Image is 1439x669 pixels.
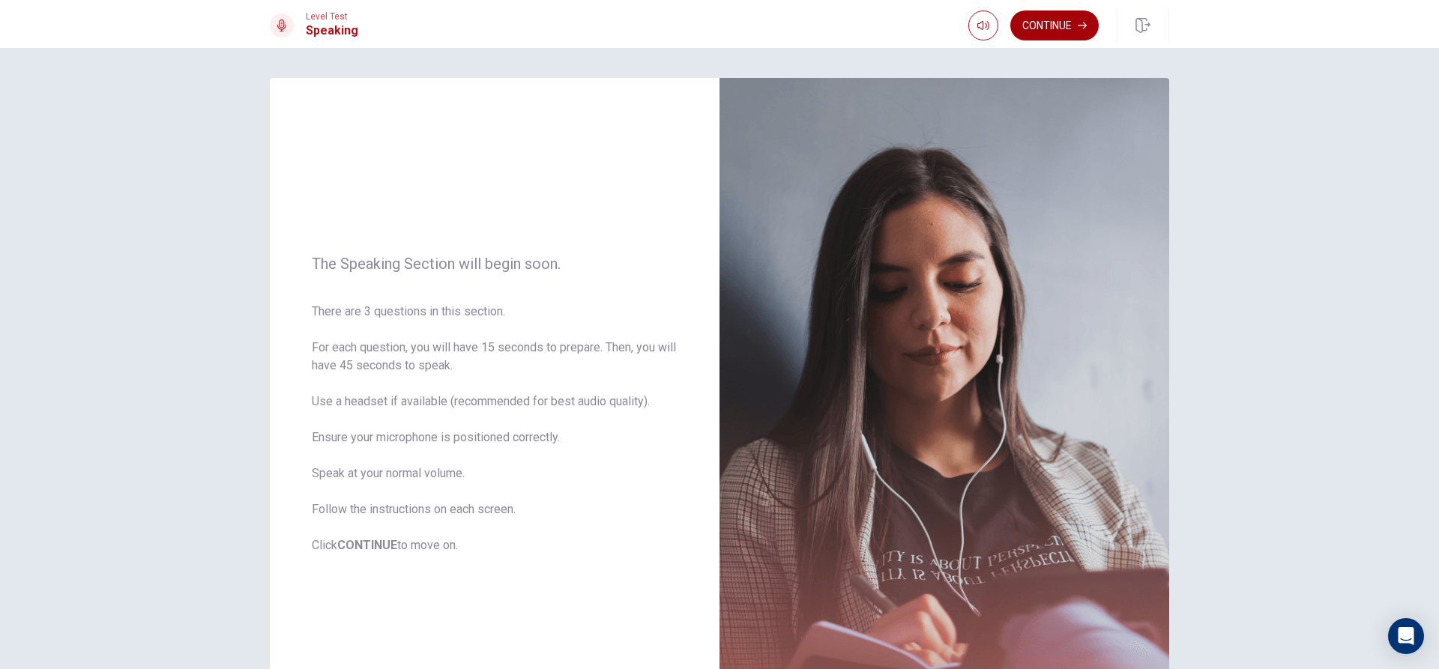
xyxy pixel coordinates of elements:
button: Continue [1010,10,1099,40]
div: Open Intercom Messenger [1388,618,1424,654]
span: The Speaking Section will begin soon. [312,255,678,273]
b: CONTINUE [337,538,397,552]
span: Level Test [306,11,358,22]
span: There are 3 questions in this section. For each question, you will have 15 seconds to prepare. Th... [312,303,678,554]
h1: Speaking [306,22,358,40]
